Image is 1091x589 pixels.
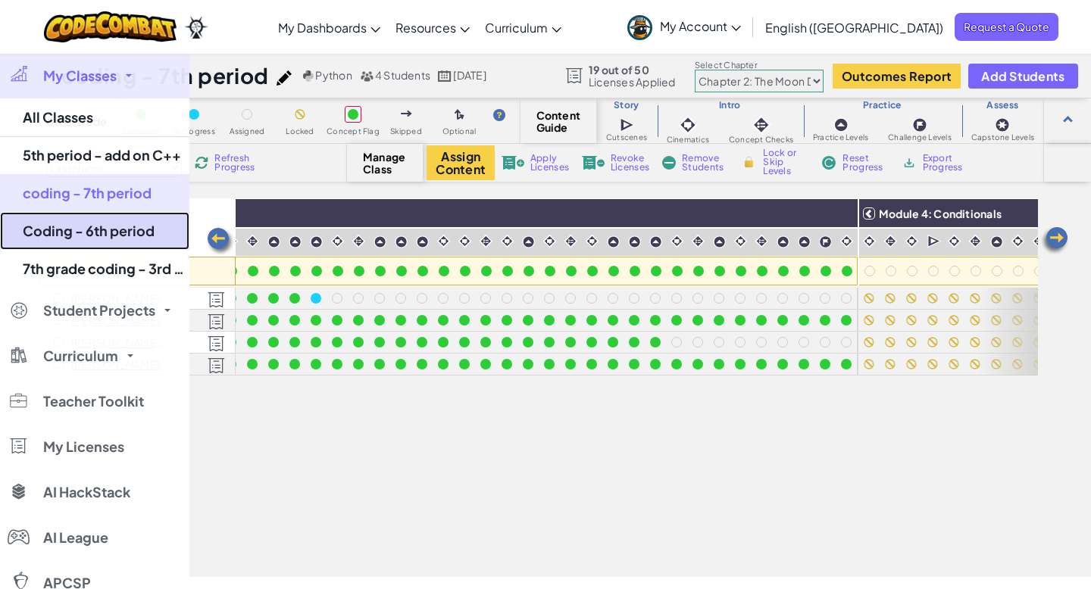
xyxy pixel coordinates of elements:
img: IconCapstoneLevel.svg [995,117,1010,132]
img: IconCinematic.svg [677,114,699,136]
img: MultipleUsers.png [360,70,374,82]
img: IconCinematic.svg [585,234,599,248]
span: Apply Licenses [530,154,569,172]
img: IconPracticeLevel.svg [833,117,849,132]
span: My Classes [43,69,117,83]
span: Capstone Levels [971,133,1034,142]
span: Assigned [230,127,265,136]
img: calendar.svg [438,70,452,82]
span: AI HackStack [43,485,130,499]
img: IconInteractive.svg [1032,234,1046,248]
h3: Intro [657,99,803,111]
img: IconPracticeLevel.svg [289,235,302,248]
img: IconInteractive.svg [751,114,772,136]
span: AI League [43,531,108,544]
span: Revoke Licenses [611,154,649,172]
h3: Assess [961,99,1044,111]
img: IconPracticeLevel.svg [267,235,280,248]
img: IconLicenseApply.svg [502,156,524,170]
img: IconCinematic.svg [500,234,514,248]
img: Arrow_Left.png [205,226,236,257]
button: Add Students [968,64,1077,89]
img: avatar [627,15,652,40]
img: Ozaria [184,16,208,39]
img: IconRemoveStudents.svg [662,156,676,170]
img: IconPracticeLevel.svg [310,235,323,248]
img: IconCutscene.svg [620,117,636,133]
span: Concept Flag [327,127,380,136]
img: IconPracticeLevel.svg [416,235,429,248]
img: IconCinematic.svg [1011,234,1025,248]
img: IconCutscene.svg [927,234,942,249]
span: In Progress [173,127,215,136]
img: IconInteractive.svg [352,234,366,248]
span: Cinematics [667,136,709,144]
img: IconInteractive.svg [755,234,769,248]
img: IconReload.svg [195,156,208,170]
span: Reset Progress [842,154,888,172]
img: IconSkippedLevel.svg [401,111,412,117]
img: IconPracticeLevel.svg [798,235,811,248]
img: Licensed [208,291,225,308]
img: IconInteractive.svg [883,234,898,248]
span: 4 Students [375,68,430,82]
img: IconCinematic.svg [458,234,472,248]
img: IconCinematic.svg [330,234,345,248]
img: CodeCombat logo [44,11,177,42]
span: Optional [442,127,477,136]
a: My Dashboards [270,7,388,48]
img: IconInteractive.svg [245,234,260,248]
img: IconHint.svg [493,109,505,121]
img: IconInteractive.svg [968,234,983,248]
img: IconPracticeLevel.svg [713,235,726,248]
img: python.png [303,70,314,82]
button: Assign Content [427,145,495,180]
span: Skipped [390,127,422,136]
img: IconInteractive.svg [479,234,493,248]
img: IconLock.svg [741,155,757,169]
span: Refresh Progress [214,154,261,172]
img: IconCinematic.svg [436,234,451,248]
img: IconChallengeLevel.svg [912,117,927,132]
img: IconCinematic.svg [862,234,877,248]
span: My Dashboards [278,20,367,36]
button: Outcomes Report [833,64,961,89]
span: Curriculum [485,20,548,36]
span: My Licenses [43,440,124,453]
img: IconInteractive.svg [564,234,578,248]
img: IconCinematic.svg [733,234,748,248]
img: IconPracticeLevel.svg [374,235,386,248]
span: Curriculum [43,349,118,363]
img: IconPracticeLevel.svg [395,235,408,248]
span: Licenses Applied [589,76,676,88]
span: Cutscenes [606,133,647,142]
img: IconPracticeLevel.svg [649,235,662,248]
img: IconOptionalLevel.svg [455,109,464,121]
img: IconPracticeLevel.svg [522,235,535,248]
a: Request a Quote [955,13,1058,41]
a: Resources [388,7,477,48]
img: IconCinematic.svg [542,234,557,248]
a: My Account [620,3,749,51]
span: Remove Students [682,154,727,172]
span: Challenge Levels [888,133,952,142]
img: IconArchive.svg [902,156,916,170]
a: English ([GEOGRAPHIC_DATA]) [758,7,951,48]
span: Student Projects [43,304,155,317]
span: Python [315,68,352,82]
img: IconPracticeLevel.svg [777,235,789,248]
img: IconPracticeLevel.svg [628,235,641,248]
img: IconPracticeLevel.svg [990,235,1003,248]
span: Practice Levels [813,133,868,142]
img: IconPracticeLevel.svg [607,235,620,248]
img: iconPencil.svg [277,70,292,86]
img: IconChallengeLevel.svg [819,235,832,248]
img: Licensed [208,313,225,330]
img: IconInteractive.svg [691,234,705,248]
span: Add Students [981,70,1064,83]
img: IconCinematic.svg [839,234,854,248]
span: 19 out of 50 [589,64,676,76]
